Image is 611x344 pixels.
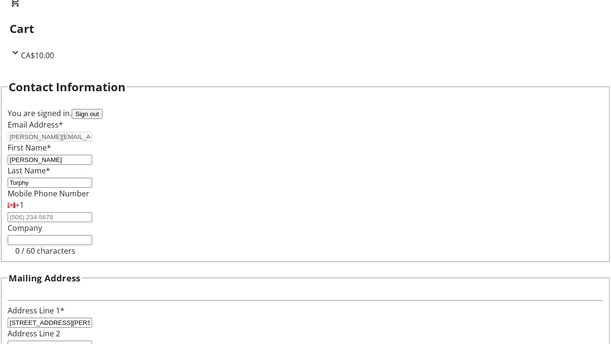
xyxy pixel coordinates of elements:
div: You are signed in. [8,107,603,119]
label: Email Address* [8,119,63,130]
tr-character-limit: 0 / 60 characters [15,246,75,256]
label: Mobile Phone Number [8,188,89,199]
h2: Contact Information [9,78,126,96]
h3: Mailing Address [9,271,80,285]
h2: Cart [10,20,601,37]
label: Address Line 1* [8,305,64,316]
label: First Name* [8,142,51,153]
label: Last Name* [8,165,50,176]
button: Sign out [72,109,103,119]
span: CA$10.00 [21,50,54,61]
input: Address [8,318,92,328]
input: (506) 234-5678 [8,212,92,222]
label: Address Line 2 [8,328,60,339]
label: Company [8,223,42,233]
